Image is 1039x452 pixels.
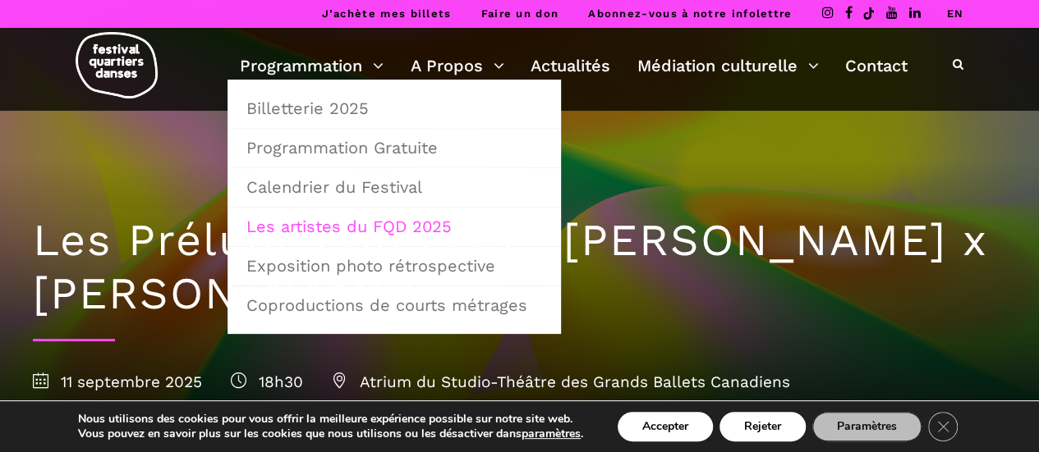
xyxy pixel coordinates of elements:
a: Médiation culturelle [637,52,819,80]
a: Billetterie 2025 [237,89,552,127]
a: J’achète mes billets [321,7,451,20]
a: Actualités [531,52,610,80]
a: A Propos [411,52,504,80]
p: Nous utilisons des cookies pour vous offrir la meilleure expérience possible sur notre site web. [78,412,583,427]
button: Paramètres [812,412,922,441]
button: Close GDPR Cookie Banner [928,412,958,441]
a: Exposition photo rétrospective [237,247,552,285]
span: Atrium du Studio-Théâtre des Grands Ballets Canadiens [332,372,790,391]
span: 18h30 [231,372,303,391]
button: Accepter [618,412,713,441]
a: Contact [845,52,908,80]
p: Vous pouvez en savoir plus sur les cookies que nous utilisons ou les désactiver dans . [78,427,583,441]
a: Coproductions de courts métrages [237,286,552,324]
a: Abonnez-vous à notre infolettre [588,7,792,20]
a: Programmation Gratuite [237,129,552,167]
a: EN [946,7,963,20]
a: Faire un don [480,7,559,20]
h1: Les Préludes du FQD : [PERSON_NAME] x [PERSON_NAME] [33,214,1006,321]
img: logo-fqd-med [76,32,158,98]
a: Les artistes du FQD 2025 [237,208,552,245]
a: Calendrier du Festival [237,168,552,206]
a: Programmation [240,52,384,80]
button: Rejeter [719,412,806,441]
span: 11 septembre 2025 [33,372,202,391]
button: paramètres [522,427,581,441]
